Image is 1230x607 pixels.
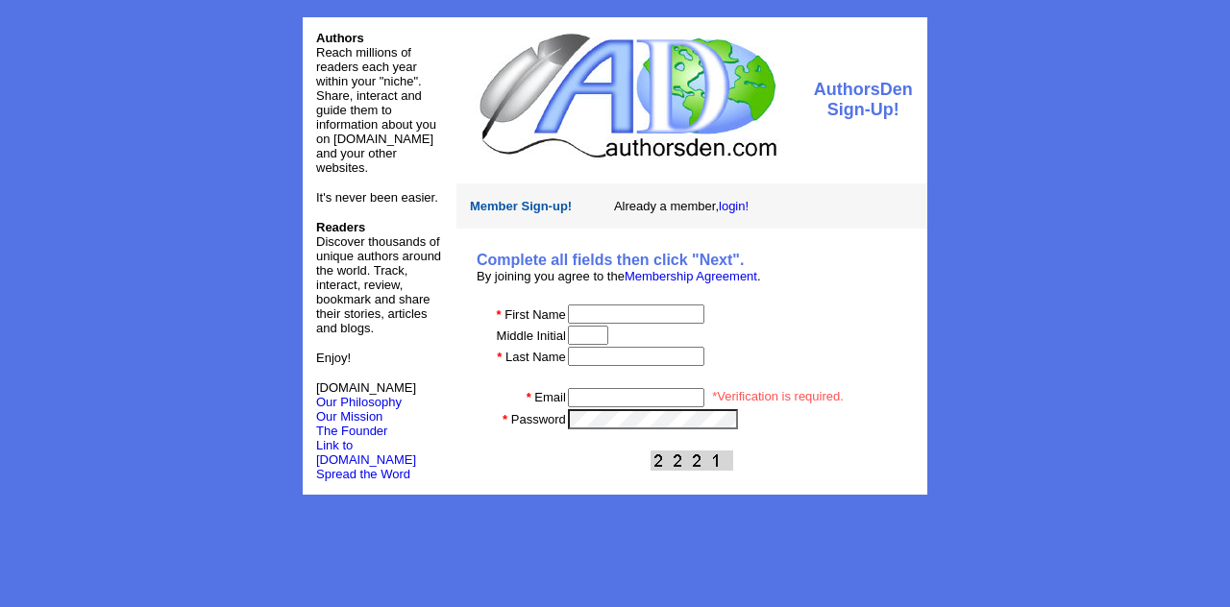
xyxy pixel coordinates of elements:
[534,390,566,404] font: Email
[316,380,416,409] font: [DOMAIN_NAME]
[316,424,387,438] a: The Founder
[316,351,351,365] font: Enjoy!
[316,45,436,175] font: Reach millions of readers each year within your "niche". Share, interact and guide them to inform...
[614,199,749,213] font: Already a member,
[651,450,733,471] img: This Is CAPTCHA Image
[712,389,844,403] font: *Verification is required.
[497,328,566,343] font: Middle Initial
[470,199,572,213] font: Member Sign-up!
[316,438,416,467] a: Link to [DOMAIN_NAME]
[504,307,566,322] font: First Name
[475,31,779,160] img: logo.jpg
[477,269,761,283] font: By joining you agree to the .
[719,199,749,213] a: login!
[505,350,566,364] font: Last Name
[511,412,566,426] font: Password
[625,269,757,283] a: Membership Agreement
[316,409,382,424] a: Our Mission
[316,220,365,234] b: Readers
[316,220,441,335] font: Discover thousands of unique authors around the world. Track, interact, review, bookmark and shar...
[814,80,913,119] font: AuthorsDen Sign-Up!
[316,465,410,481] a: Spread the Word
[316,31,364,45] font: Authors
[477,252,744,268] b: Complete all fields then click "Next".
[316,467,410,481] font: Spread the Word
[316,395,402,409] a: Our Philosophy
[316,190,438,205] font: It's never been easier.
